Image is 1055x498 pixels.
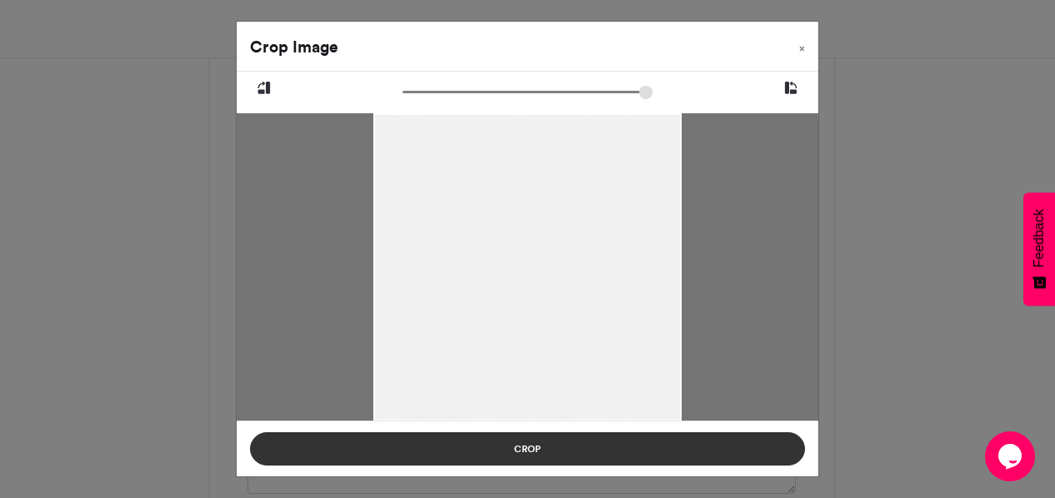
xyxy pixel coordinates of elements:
[1032,209,1047,267] span: Feedback
[1023,192,1055,306] button: Feedback - Show survey
[799,43,805,53] span: ×
[250,35,338,59] h4: Crop Image
[985,431,1038,481] iframe: chat widget
[250,432,805,466] button: Crop
[786,22,818,68] button: Close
